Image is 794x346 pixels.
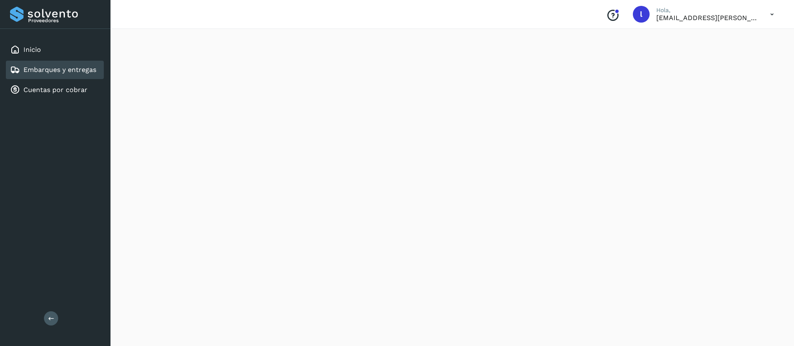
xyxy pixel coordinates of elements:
a: Cuentas por cobrar [23,86,87,94]
p: lauraamalia.castillo@xpertal.com [656,14,757,22]
a: Embarques y entregas [23,66,96,74]
p: Hola, [656,7,757,14]
div: Cuentas por cobrar [6,81,104,99]
a: Inicio [23,46,41,54]
div: Inicio [6,41,104,59]
div: Embarques y entregas [6,61,104,79]
p: Proveedores [28,18,100,23]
